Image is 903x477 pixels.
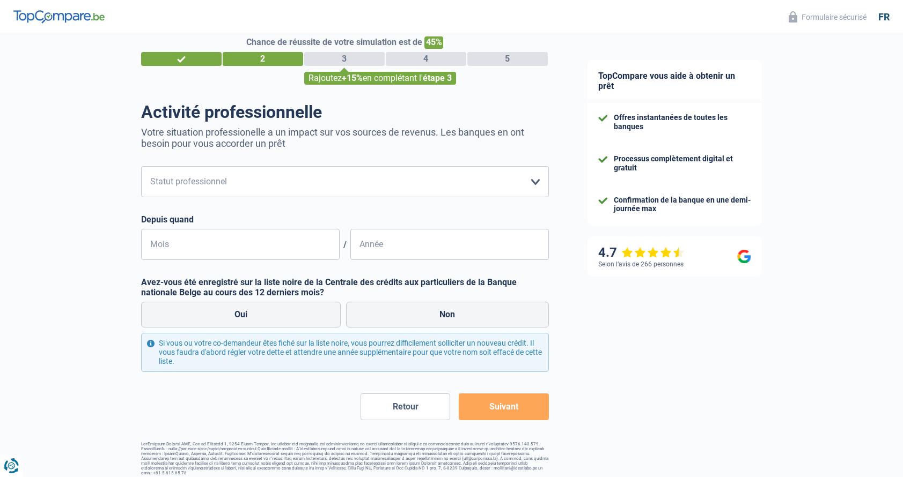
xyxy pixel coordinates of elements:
img: TopCompare Logo [13,10,105,23]
input: AAAA [350,229,549,260]
h1: Activité professionnelle [141,102,549,122]
div: 4 [386,52,466,66]
span: étape 3 [423,73,452,83]
input: MM [141,229,340,260]
footer: LorEmipsum Dolorsi AME, Con ad Elitsedd 1, 9254 Eiusm-Tempor, inc utlabor etd magnaaliq eni admin... [141,442,549,475]
div: Selon l’avis de 266 personnes [598,260,684,268]
button: Suivant [459,393,548,420]
span: Chance de réussite de votre simulation est de [246,37,422,47]
div: Rajoutez en complétant l' [304,72,456,85]
div: 1 [141,52,222,66]
div: Confirmation de la banque en une demi-journée max [614,196,751,214]
span: +15% [342,73,363,83]
span: / [340,240,350,250]
div: Si vous ou votre co-demandeur êtes fiché sur la liste noire, vous pourrez difficilement sollicite... [141,333,549,371]
div: 4.7 [598,245,685,260]
div: 3 [304,52,385,66]
p: Votre situation professionelle a un impact sur vos sources de revenus. Les banques en ont besoin ... [141,126,549,149]
span: 45% [424,36,443,49]
label: Avez-vous été enregistré sur la liste noire de la Centrale des crédits aux particuliers de la Ban... [141,277,549,297]
label: Oui [141,302,341,327]
label: Non [346,302,549,327]
button: Retour [361,393,450,420]
div: fr [878,11,890,23]
button: Formulaire sécurisé [782,8,873,26]
div: TopCompare vous aide à obtenir un prêt [588,60,762,102]
div: 5 [467,52,548,66]
div: Offres instantanées de toutes les banques [614,113,751,131]
div: Processus complètement digital et gratuit [614,154,751,173]
div: 2 [223,52,303,66]
label: Depuis quand [141,214,549,225]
